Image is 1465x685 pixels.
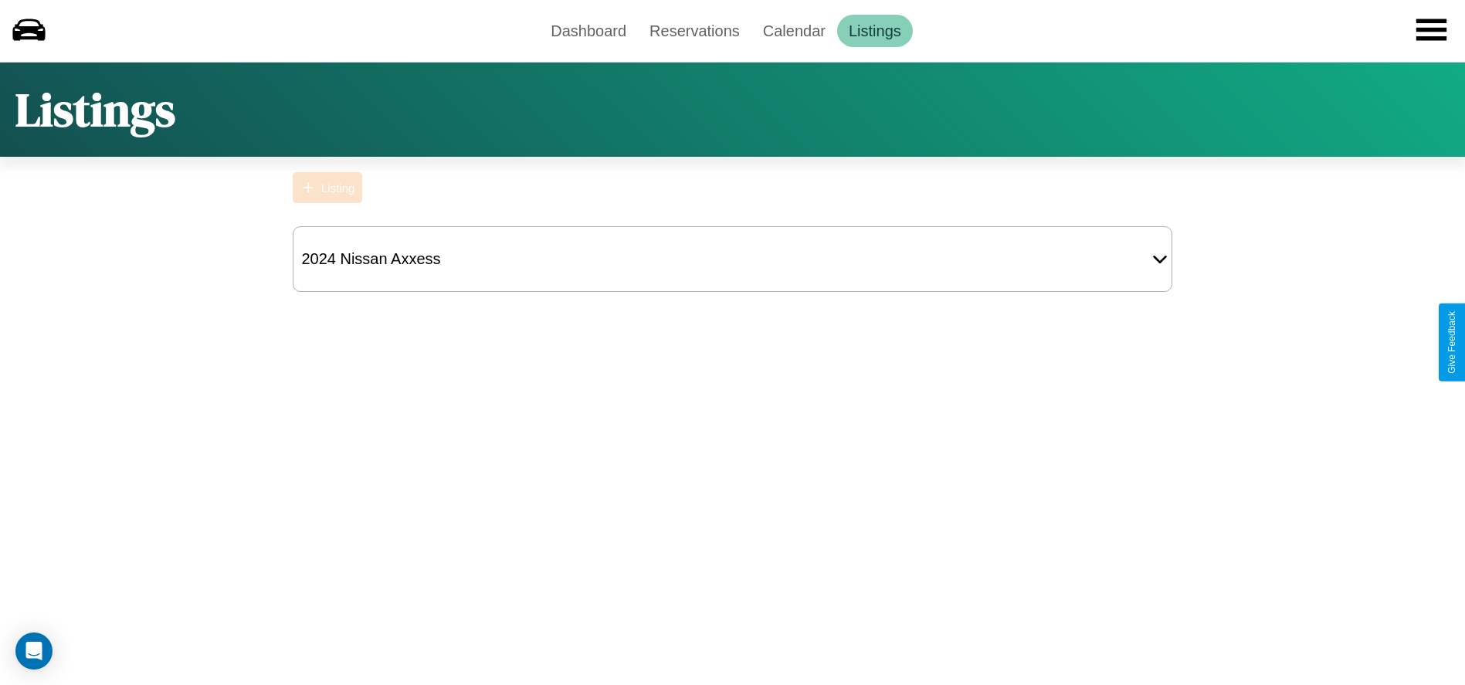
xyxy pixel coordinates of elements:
a: Reservations [638,15,751,47]
div: Listing [321,181,354,195]
a: Dashboard [539,15,638,47]
h1: Listings [15,78,175,141]
button: Listing [293,172,362,203]
div: 2024 Nissan Axxess [293,242,448,276]
div: Give Feedback [1446,311,1457,374]
a: Listings [837,15,913,47]
a: Calendar [751,15,837,47]
div: Open Intercom Messenger [15,632,53,670]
